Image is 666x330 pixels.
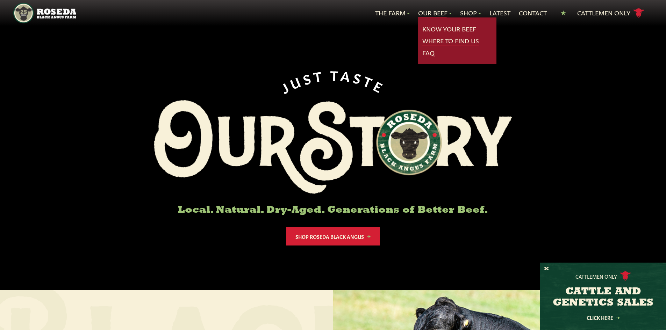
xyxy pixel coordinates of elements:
span: T [362,73,377,90]
a: Click Here [572,315,635,320]
a: Latest [489,8,510,17]
img: https://roseda.com/wp-content/uploads/2021/05/roseda-25-header.png [13,3,76,23]
span: U [287,72,304,90]
a: Know Your Beef [422,24,476,34]
h6: Local. Natural. Dry-Aged. Generations of Better Beef. [154,205,512,216]
img: Roseda Black Aangus Farm [154,100,512,194]
a: Contact [519,8,547,17]
a: Shop [460,8,481,17]
span: S [352,69,366,86]
h3: CATTLE AND GENETICS SALES [549,286,657,309]
p: Cattlemen Only [575,273,617,280]
a: FAQ [422,48,435,57]
span: E [372,78,388,95]
a: Our Beef [418,8,452,17]
img: cattle-icon.svg [620,271,631,281]
a: Shop Roseda Black Angus [286,227,380,245]
button: X [544,265,549,273]
span: T [313,67,325,83]
span: S [301,69,315,85]
span: A [340,67,354,83]
a: The Farm [375,8,410,17]
span: J [278,78,293,95]
a: Where To Find Us [422,36,479,45]
span: T [330,67,342,81]
div: JUST TASTE [278,67,389,95]
a: Cattlemen Only [577,7,644,19]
